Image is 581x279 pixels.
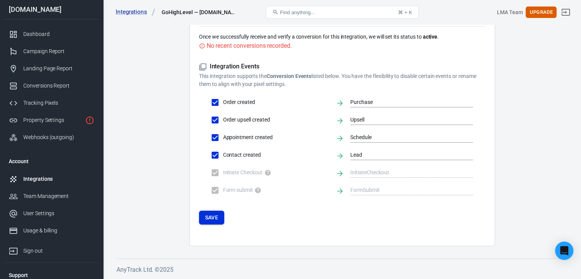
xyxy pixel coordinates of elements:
[223,98,330,106] span: Order created
[23,116,82,124] div: Property Settings
[23,99,94,107] div: Tracking Pixels
[85,116,94,125] svg: Property is not installed yet
[199,33,486,41] p: Once we successfully receive and verify a conversion for this integration, we will set its status...
[350,185,473,195] input: FormSubmit
[526,6,557,18] button: Upgrade
[23,133,94,141] div: Webhooks (outgoing)
[3,43,100,60] a: Campaign Report
[3,26,100,43] a: Dashboard
[3,112,100,129] a: Property Settings
[350,97,461,107] input: Purchase
[350,115,461,125] input: Upsell
[23,47,94,55] div: Campaign Report
[3,170,100,188] a: Integrations
[264,169,271,176] svg: It is automatically tracked by AnyTrack Tag
[350,150,461,160] input: Lead
[223,116,330,124] span: Order upsell created
[23,82,94,90] div: Conversions Report
[223,151,330,159] span: Contact created
[199,72,486,88] p: This integration supports the listed below. You have the flexibility to disable certain events or...
[3,129,100,146] a: Webhooks (outgoing)
[280,10,315,15] span: Find anything...
[223,186,330,194] span: Form submit
[23,175,94,183] div: Integrations
[3,239,100,260] a: Sign out
[350,133,461,142] input: Schedule
[199,211,225,225] button: Save
[3,94,100,112] a: Tracking Pixels
[207,41,292,50] div: No recent conversions recorded.
[223,169,330,177] span: Initiate Checkout
[3,188,100,205] a: Team Management
[497,8,523,16] div: Account id: 2VsX3EWg
[3,152,100,170] li: Account
[3,6,100,13] div: [DOMAIN_NAME]
[23,247,94,255] div: Sign out
[23,209,94,217] div: User Settings
[3,205,100,222] a: User Settings
[23,30,94,38] div: Dashboard
[23,65,94,73] div: Landing Page Report
[422,34,437,40] strong: active
[223,133,330,141] span: Appointment created
[350,168,473,177] input: InitiateCheckout
[199,63,486,71] h5: Integration Events
[398,10,412,15] div: ⌘ + K
[3,77,100,94] a: Conversions Report
[555,242,573,260] div: Open Intercom Messenger
[3,60,100,77] a: Landing Page Report
[557,3,575,21] a: Sign out
[266,6,419,19] button: Find anything...⌘ + K
[254,187,261,194] svg: It is automatically tracked by AnyTrack Tag
[23,192,94,200] div: Team Management
[162,8,238,16] div: GoHighLevel — canzmarketing.com
[116,8,155,16] a: Integrations
[117,265,568,274] h6: AnyTrack Ltd. © 2025
[23,227,94,235] div: Usage & billing
[3,222,100,239] a: Usage & billing
[267,73,311,79] strong: Conversion Events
